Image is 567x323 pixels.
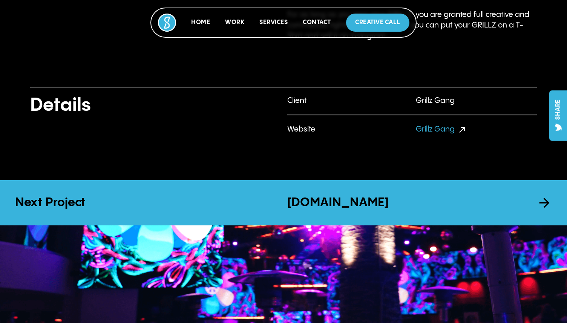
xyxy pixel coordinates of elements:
[15,195,280,210] h3: Next Project
[416,96,537,106] p: Grillz Gang
[287,124,408,135] p: Website
[416,126,455,133] a: Grillz Gang
[225,19,244,26] a: Work
[549,90,567,141] a: Share
[30,96,280,115] h3: Details
[287,195,529,210] h3: [DOMAIN_NAME]
[287,96,408,106] p: Client
[191,19,210,26] a: Home
[158,14,176,32] img: Socialure Logo
[355,18,400,27] p: Creative Call
[259,19,288,26] a: Services
[303,19,331,26] a: Contact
